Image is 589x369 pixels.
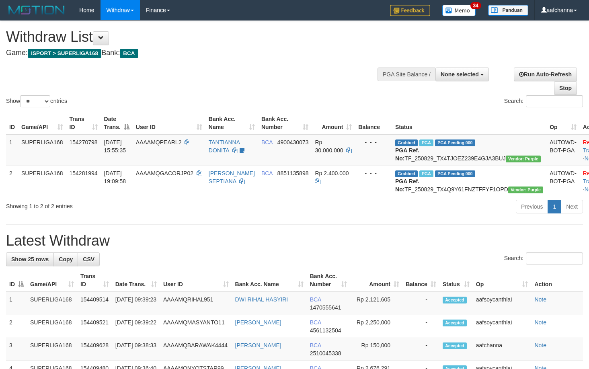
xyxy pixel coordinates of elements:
[261,170,273,176] span: BCA
[70,139,98,146] span: 154270798
[6,315,27,338] td: 2
[27,315,77,338] td: SUPERLIGA168
[112,269,160,292] th: Date Trans.: activate to sort column ascending
[546,166,580,197] td: AUTOWD-BOT-PGA
[235,296,288,303] a: DWI RIHAL HASYIRI
[435,170,475,177] span: PGA Pending
[506,156,541,162] span: Vendor URL: https://trx4.1velocity.biz
[160,315,232,338] td: AAAAMQMASYANTO11
[439,269,473,292] th: Status: activate to sort column ascending
[419,139,433,146] span: Marked by aafmaleo
[435,68,489,81] button: None selected
[27,292,77,315] td: SUPERLIGA168
[504,252,583,264] label: Search:
[504,95,583,107] label: Search:
[101,112,133,135] th: Date Trans.: activate to sort column descending
[488,5,528,16] img: panduan.png
[402,315,439,338] td: -
[112,338,160,361] td: [DATE] 09:38:33
[20,95,50,107] select: Showentries
[310,304,341,311] span: Copy 1470555641 to clipboard
[261,139,273,146] span: BCA
[534,342,546,348] a: Note
[534,296,546,303] a: Note
[516,200,548,213] a: Previous
[209,139,240,154] a: TANTIANNA DONITA
[277,170,309,176] span: Copy 8851135898 to clipboard
[66,112,101,135] th: Trans ID: activate to sort column ascending
[546,112,580,135] th: Op: activate to sort column ascending
[53,252,78,266] a: Copy
[277,139,309,146] span: Copy 4900430073 to clipboard
[6,135,18,166] td: 1
[6,49,385,57] h4: Game: Bank:
[473,292,532,315] td: aafsoycanthlai
[6,292,27,315] td: 1
[514,68,577,81] a: Run Auto-Refresh
[508,187,543,193] span: Vendor URL: https://trx4.1velocity.biz
[11,256,49,262] span: Show 25 rows
[470,2,481,9] span: 34
[350,315,402,338] td: Rp 2,250,000
[358,169,389,177] div: - - -
[395,178,419,193] b: PGA Ref. No:
[392,112,546,135] th: Status
[310,296,321,303] span: BCA
[6,269,27,292] th: ID: activate to sort column descending
[27,338,77,361] td: SUPERLIGA168
[442,5,476,16] img: Button%20Memo.svg
[546,135,580,166] td: AUTOWD-BOT-PGA
[350,292,402,315] td: Rp 2,121,605
[402,269,439,292] th: Balance: activate to sort column ascending
[112,315,160,338] td: [DATE] 09:39:22
[355,112,392,135] th: Balance
[310,319,321,326] span: BCA
[473,269,532,292] th: Op: activate to sort column ascending
[310,342,321,348] span: BCA
[6,4,67,16] img: MOTION_logo.png
[443,320,467,326] span: Accepted
[77,269,112,292] th: Trans ID: activate to sort column ascending
[78,252,100,266] a: CSV
[136,139,182,146] span: AAAAMQPEARL2
[561,200,583,213] a: Next
[350,269,402,292] th: Amount: activate to sort column ascending
[390,5,430,16] img: Feedback.jpg
[160,338,232,361] td: AAAAMQBARAWAK4444
[358,138,389,146] div: - - -
[378,68,435,81] div: PGA Site Balance /
[235,342,281,348] a: [PERSON_NAME]
[112,292,160,315] td: [DATE] 09:39:23
[526,252,583,264] input: Search:
[419,170,433,177] span: Marked by aafnonsreyleab
[443,297,467,303] span: Accepted
[6,112,18,135] th: ID
[392,135,546,166] td: TF_250829_TX4TJOEZ239E4GJA3BUJ
[77,315,112,338] td: 154409521
[473,315,532,338] td: aafsoycanthlai
[83,256,94,262] span: CSV
[209,170,255,184] a: [PERSON_NAME] SEPTIANA
[350,338,402,361] td: Rp 150,000
[473,338,532,361] td: aafchanna
[160,292,232,315] td: AAAAMQRIHAL951
[526,95,583,107] input: Search:
[120,49,138,58] span: BCA
[160,269,232,292] th: User ID: activate to sort column ascending
[133,112,205,135] th: User ID: activate to sort column ascending
[258,112,312,135] th: Bank Acc. Number: activate to sort column ascending
[6,29,385,45] h1: Withdraw List
[315,170,349,176] span: Rp 2.400.000
[70,170,98,176] span: 154281994
[18,135,66,166] td: SUPERLIGA168
[6,252,54,266] a: Show 25 rows
[232,269,307,292] th: Bank Acc. Name: activate to sort column ascending
[104,170,126,184] span: [DATE] 19:09:58
[402,338,439,361] td: -
[307,269,350,292] th: Bank Acc. Number: activate to sort column ascending
[6,338,27,361] td: 3
[136,170,193,176] span: AAAAMQGACORJP02
[27,269,77,292] th: Game/API: activate to sort column ascending
[402,292,439,315] td: -
[395,147,419,162] b: PGA Ref. No:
